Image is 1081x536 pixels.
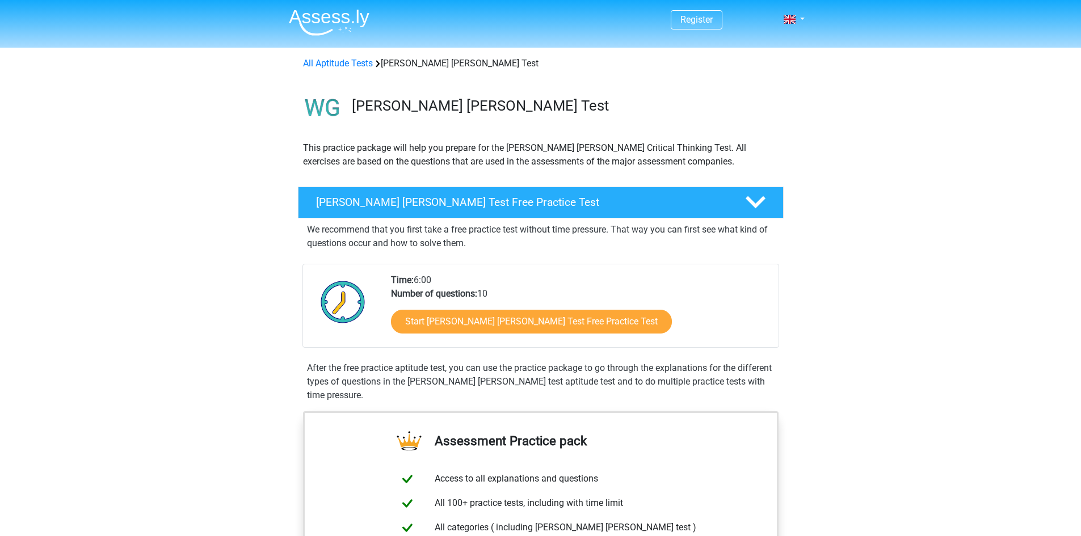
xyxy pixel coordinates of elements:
[303,58,373,69] a: All Aptitude Tests
[391,275,414,285] b: Time:
[302,361,779,402] div: After the free practice aptitude test, you can use the practice package to go through the explana...
[382,273,778,347] div: 6:00 10
[303,141,779,168] p: This practice package will help you prepare for the [PERSON_NAME] [PERSON_NAME] Critical Thinking...
[307,223,775,250] p: We recommend that you first take a free practice test without time pressure. That way you can fir...
[352,97,775,115] h3: [PERSON_NAME] [PERSON_NAME] Test
[680,14,713,25] a: Register
[391,310,672,334] a: Start [PERSON_NAME] [PERSON_NAME] Test Free Practice Test
[314,273,372,330] img: Clock
[316,196,727,209] h4: [PERSON_NAME] [PERSON_NAME] Test Free Practice Test
[289,9,369,36] img: Assessly
[298,57,783,70] div: [PERSON_NAME] [PERSON_NAME] Test
[391,288,477,299] b: Number of questions:
[293,187,788,218] a: [PERSON_NAME] [PERSON_NAME] Test Free Practice Test
[298,84,347,132] img: watson glaser test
